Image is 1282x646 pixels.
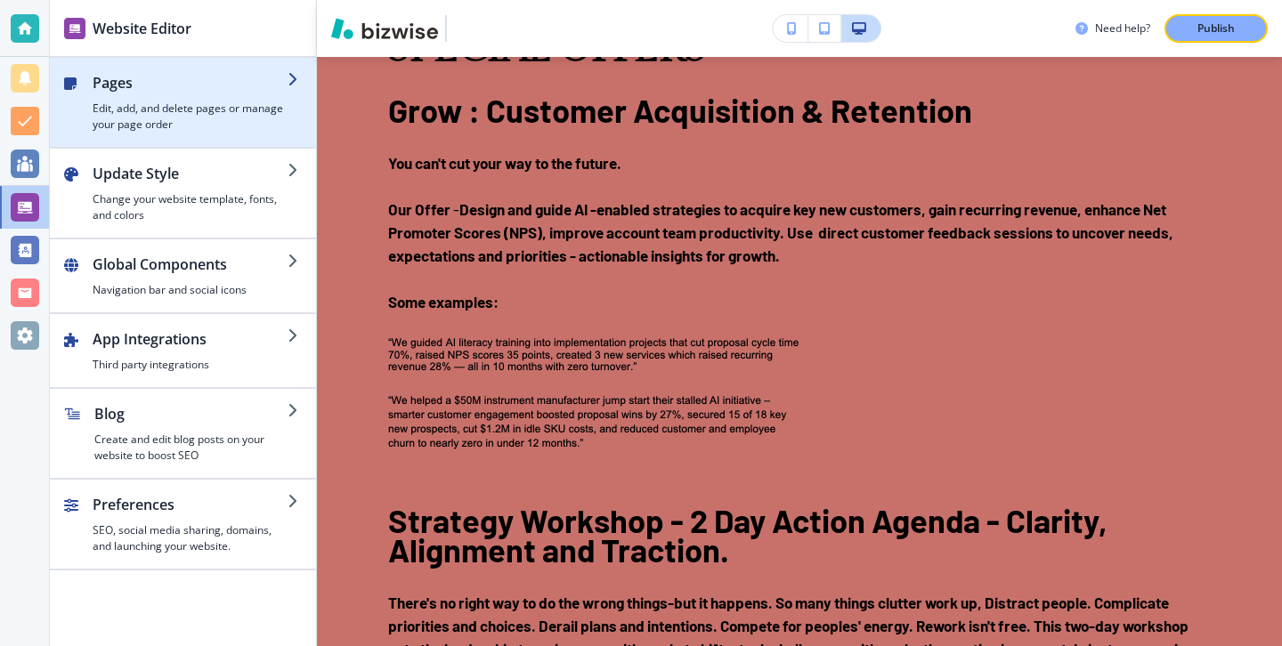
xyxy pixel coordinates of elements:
h4: Create and edit blog posts on your website to boost SEO [94,432,288,464]
h2: Pages [93,72,288,93]
button: BlogCreate and edit blog posts on your website to boost SEO [50,389,316,478]
img: editor icon [64,18,85,39]
h4: Navigation bar and social icons [93,282,288,298]
strong: Some examples: [388,293,499,311]
strong: Strategy Workshop - 2 Day Action Agenda - Clarity, Alignment and Traction. [388,501,1114,569]
h2: Blog [94,403,288,424]
h4: Change your website template, fonts, and colors [93,191,288,223]
p: Publish [1197,20,1235,36]
h4: SEO, social media sharing, domains, and launching your website. [93,522,288,554]
h3: Need help? [1095,20,1150,36]
img: Your Logo [454,20,502,38]
h4: Edit, add, and delete pages or manage your page order [93,101,288,133]
h2: Update Style [93,163,288,184]
img: 8a3e7b650bdc4eb36b8916867024439e.webp [388,336,805,480]
h2: Global Components [93,254,288,275]
h2: Website Editor [93,18,191,39]
strong: SPECIAL OFFERS [388,25,706,72]
h2: App Integrations [93,328,288,350]
strong: Design and guide AI -enabled strategies to acquire key new customers, gain recurring revenue, enh... [388,200,1176,264]
strong: Grow : Customer Acquisition & Retention [388,91,972,129]
h2: Preferences [93,494,288,515]
button: App IntegrationsThird party integrations [50,314,316,387]
button: PagesEdit, add, and delete pages or manage your page order [50,58,316,147]
button: PreferencesSEO, social media sharing, domains, and launching your website. [50,480,316,569]
button: Global ComponentsNavigation bar and social icons [50,239,316,312]
button: Update StyleChange your website template, fonts, and colors [50,149,316,238]
strong: Our Offer [388,200,453,218]
p: - [388,198,1211,267]
strong: You can't cut your way to the future. [388,154,621,172]
button: Publish [1164,14,1268,43]
h4: Third party integrations [93,357,288,373]
img: Bizwise Logo [331,18,438,39]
